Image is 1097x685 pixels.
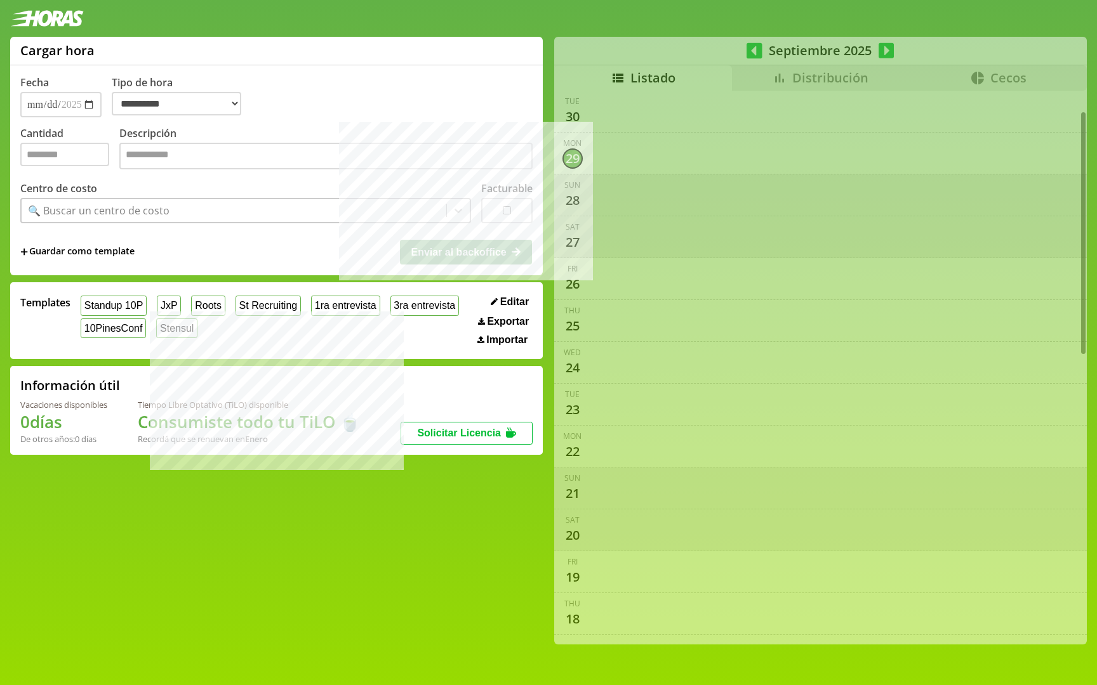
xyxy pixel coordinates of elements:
[20,245,28,259] span: +
[236,296,301,315] button: St Recruiting
[311,296,380,315] button: 1ra entrevista
[20,296,70,310] span: Templates
[81,296,147,315] button: Standup 10P
[112,92,241,115] select: Tipo de hora
[20,181,97,195] label: Centro de costo
[20,410,107,433] h1: 0 días
[20,377,120,394] h2: Información útil
[390,296,460,315] button: 3ra entrevista
[474,315,533,328] button: Exportar
[20,433,107,445] div: De otros años: 0 días
[138,410,360,433] h1: Consumiste todo tu TiLO 🍵
[487,316,529,327] span: Exportar
[191,296,225,315] button: Roots
[119,143,533,169] textarea: Descripción
[481,181,533,195] label: Facturable
[20,126,119,173] label: Cantidad
[28,204,170,218] div: 🔍 Buscar un centro de costo
[81,318,146,338] button: 10PinesConf
[487,296,533,308] button: Editar
[138,399,360,410] div: Tiempo Libre Optativo (TiLO) disponible
[10,10,84,27] img: logotipo
[157,296,181,315] button: JxP
[245,433,268,445] b: Enero
[20,42,95,59] h1: Cargar hora
[112,75,251,117] label: Tipo de hora
[20,399,107,410] div: Vacaciones disponibles
[486,334,528,346] span: Importar
[417,427,501,438] span: Solicitar Licencia
[401,422,533,445] button: Solicitar Licencia
[20,143,109,166] input: Cantidad
[138,433,360,445] div: Recordá que se renuevan en
[20,245,135,259] span: +Guardar como template
[156,318,197,338] button: Stensul
[119,126,533,173] label: Descripción
[500,296,529,308] span: Editar
[20,75,49,89] label: Fecha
